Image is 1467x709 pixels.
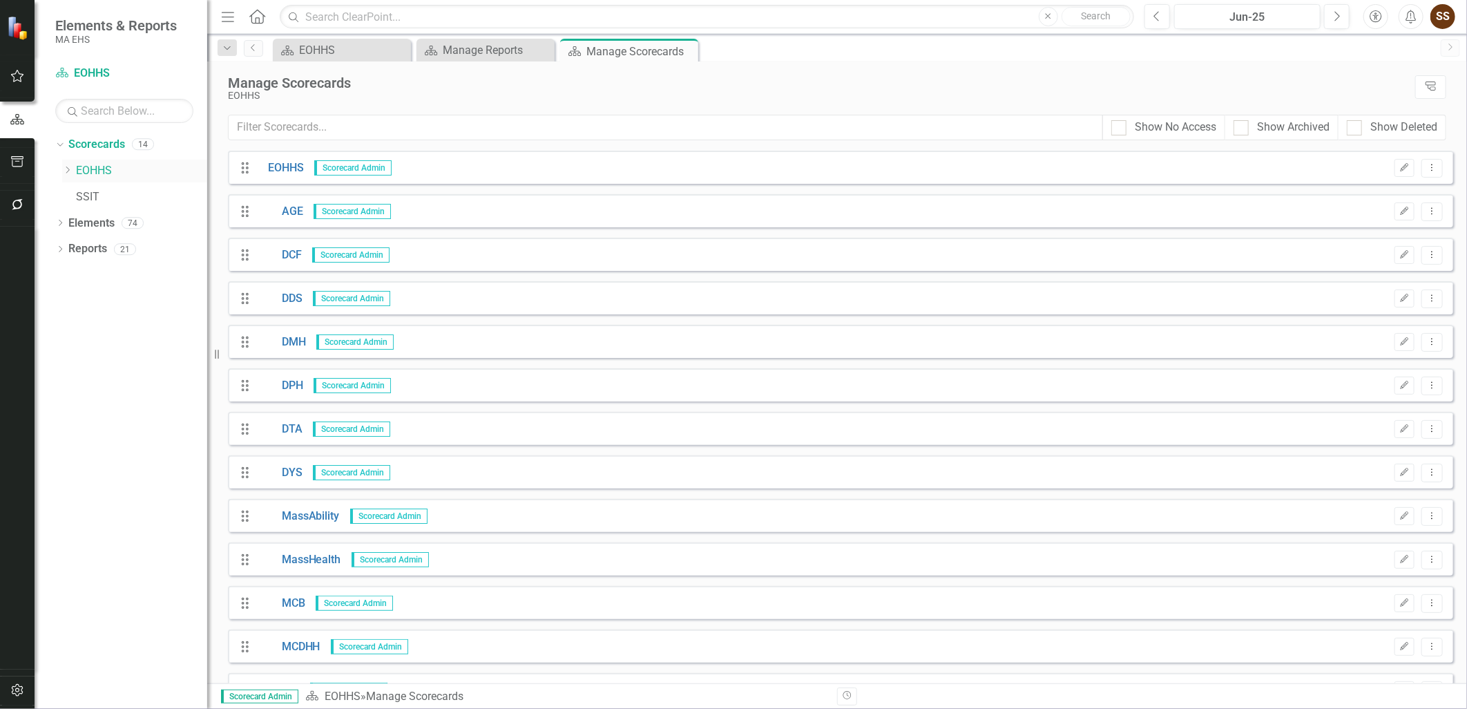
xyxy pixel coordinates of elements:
span: Scorecard Admin [313,291,390,306]
a: Scorecards [68,137,125,153]
span: Scorecard Admin [316,596,393,611]
a: DMH [258,334,306,350]
div: EOHHS [228,91,1408,101]
div: Show No Access [1135,120,1216,135]
span: Scorecard Admin [310,683,387,698]
a: DYS [258,465,303,481]
a: Manage Reports [420,41,551,59]
a: Reports [68,241,107,257]
small: MA EHS [55,34,177,45]
div: Show Archived [1257,120,1330,135]
a: EOHHS [55,66,193,82]
a: AGE [258,204,303,220]
a: DPH [258,378,303,394]
div: Jun-25 [1179,9,1316,26]
span: Scorecard Admin [352,552,429,567]
a: SSIT [76,189,207,205]
span: Scorecard Admin [221,690,298,703]
div: Manage Scorecards [228,75,1408,91]
div: » Manage Scorecards [305,689,827,705]
span: Scorecard Admin [314,204,391,219]
span: Scorecard Admin [313,465,390,480]
div: Manage Scorecards [586,43,695,60]
a: DCF [258,247,302,263]
a: EOHHS [76,163,207,179]
span: Scorecard Admin [350,509,428,524]
button: Jun-25 [1174,4,1321,29]
a: MassHealth [258,552,341,568]
a: ORI [258,683,300,699]
a: MCB [258,596,305,612]
a: MCDHH [258,639,320,655]
input: Search Below... [55,99,193,123]
a: EOHHS [325,690,361,703]
span: Search [1081,10,1111,21]
span: Scorecard Admin [316,334,394,350]
button: SS [1430,4,1455,29]
div: 74 [122,217,144,229]
input: Filter Scorecards... [228,115,1103,140]
div: 14 [132,139,154,151]
span: Scorecard Admin [314,378,391,393]
img: ClearPoint Strategy [7,15,31,39]
span: Scorecard Admin [331,639,408,654]
a: DDS [258,291,303,307]
a: EOHHS [258,160,304,176]
span: Elements & Reports [55,17,177,34]
span: Scorecard Admin [313,422,390,437]
div: Manage Reports [443,41,551,59]
span: Scorecard Admin [312,247,390,263]
a: DTA [258,422,303,437]
div: 21 [114,243,136,255]
a: Elements [68,216,115,231]
a: MassAbility [258,509,340,524]
div: Show Deleted [1370,120,1437,135]
a: EOHHS [276,41,407,59]
input: Search ClearPoint... [280,5,1134,29]
span: Scorecard Admin [314,160,392,176]
div: EOHHS [299,41,407,59]
button: Search [1062,7,1131,26]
